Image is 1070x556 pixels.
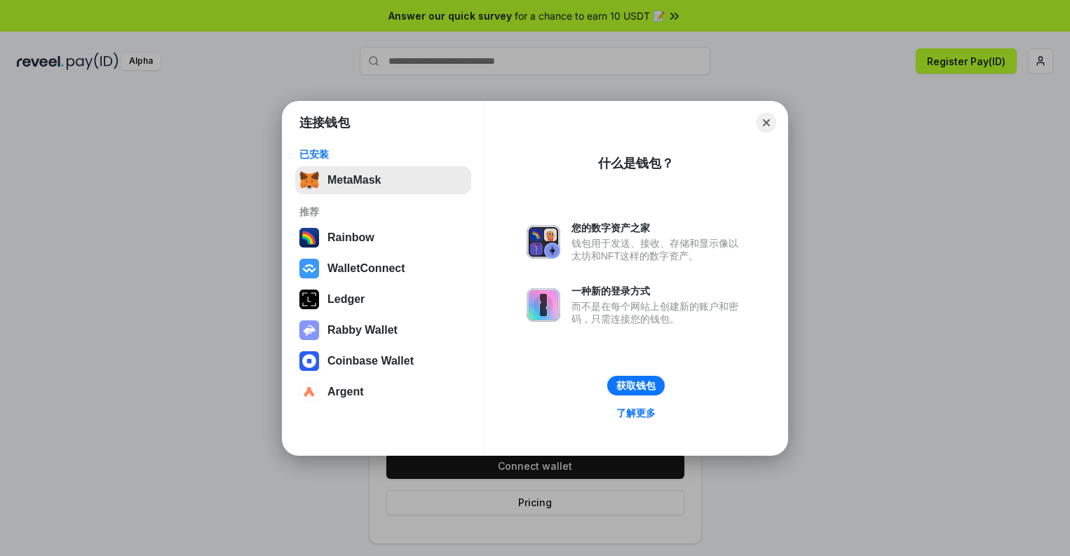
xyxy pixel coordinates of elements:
div: 推荐 [299,205,467,218]
button: MetaMask [295,166,471,194]
div: 钱包用于发送、接收、存储和显示像以太坊和NFT这样的数字资产。 [571,237,745,262]
button: Rainbow [295,224,471,252]
div: 什么是钱包？ [598,155,674,172]
img: svg+xml,%3Csvg%20xmlns%3D%22http%3A%2F%2Fwww.w3.org%2F2000%2Fsvg%22%20fill%3D%22none%22%20viewBox... [299,320,319,340]
button: Ledger [295,285,471,313]
button: Coinbase Wallet [295,347,471,375]
div: 已安装 [299,148,467,161]
button: Close [757,113,776,133]
div: 获取钱包 [616,379,656,392]
div: Coinbase Wallet [327,355,414,367]
h1: 连接钱包 [299,114,350,131]
div: 您的数字资产之家 [571,222,745,234]
button: Rabby Wallet [295,316,471,344]
div: 了解更多 [616,407,656,419]
div: Ledger [327,293,365,306]
img: svg+xml,%3Csvg%20width%3D%2228%22%20height%3D%2228%22%20viewBox%3D%220%200%2028%2028%22%20fill%3D... [299,259,319,278]
div: MetaMask [327,174,381,187]
img: svg+xml,%3Csvg%20width%3D%2228%22%20height%3D%2228%22%20viewBox%3D%220%200%2028%2028%22%20fill%3D... [299,351,319,371]
img: svg+xml,%3Csvg%20xmlns%3D%22http%3A%2F%2Fwww.w3.org%2F2000%2Fsvg%22%20width%3D%2228%22%20height%3... [299,290,319,309]
div: Rabby Wallet [327,324,398,337]
div: 一种新的登录方式 [571,285,745,297]
img: svg+xml,%3Csvg%20width%3D%2228%22%20height%3D%2228%22%20viewBox%3D%220%200%2028%2028%22%20fill%3D... [299,382,319,402]
img: svg+xml,%3Csvg%20xmlns%3D%22http%3A%2F%2Fwww.w3.org%2F2000%2Fsvg%22%20fill%3D%22none%22%20viewBox... [527,225,560,259]
img: svg+xml,%3Csvg%20width%3D%22120%22%20height%3D%22120%22%20viewBox%3D%220%200%20120%20120%22%20fil... [299,228,319,248]
div: Rainbow [327,231,374,244]
img: svg+xml,%3Csvg%20fill%3D%22none%22%20height%3D%2233%22%20viewBox%3D%220%200%2035%2033%22%20width%... [299,170,319,190]
button: Argent [295,378,471,406]
div: WalletConnect [327,262,405,275]
div: Argent [327,386,364,398]
button: 获取钱包 [607,376,665,395]
div: 而不是在每个网站上创建新的账户和密码，只需连接您的钱包。 [571,300,745,325]
button: WalletConnect [295,255,471,283]
a: 了解更多 [608,404,664,422]
img: svg+xml,%3Csvg%20xmlns%3D%22http%3A%2F%2Fwww.w3.org%2F2000%2Fsvg%22%20fill%3D%22none%22%20viewBox... [527,288,560,322]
